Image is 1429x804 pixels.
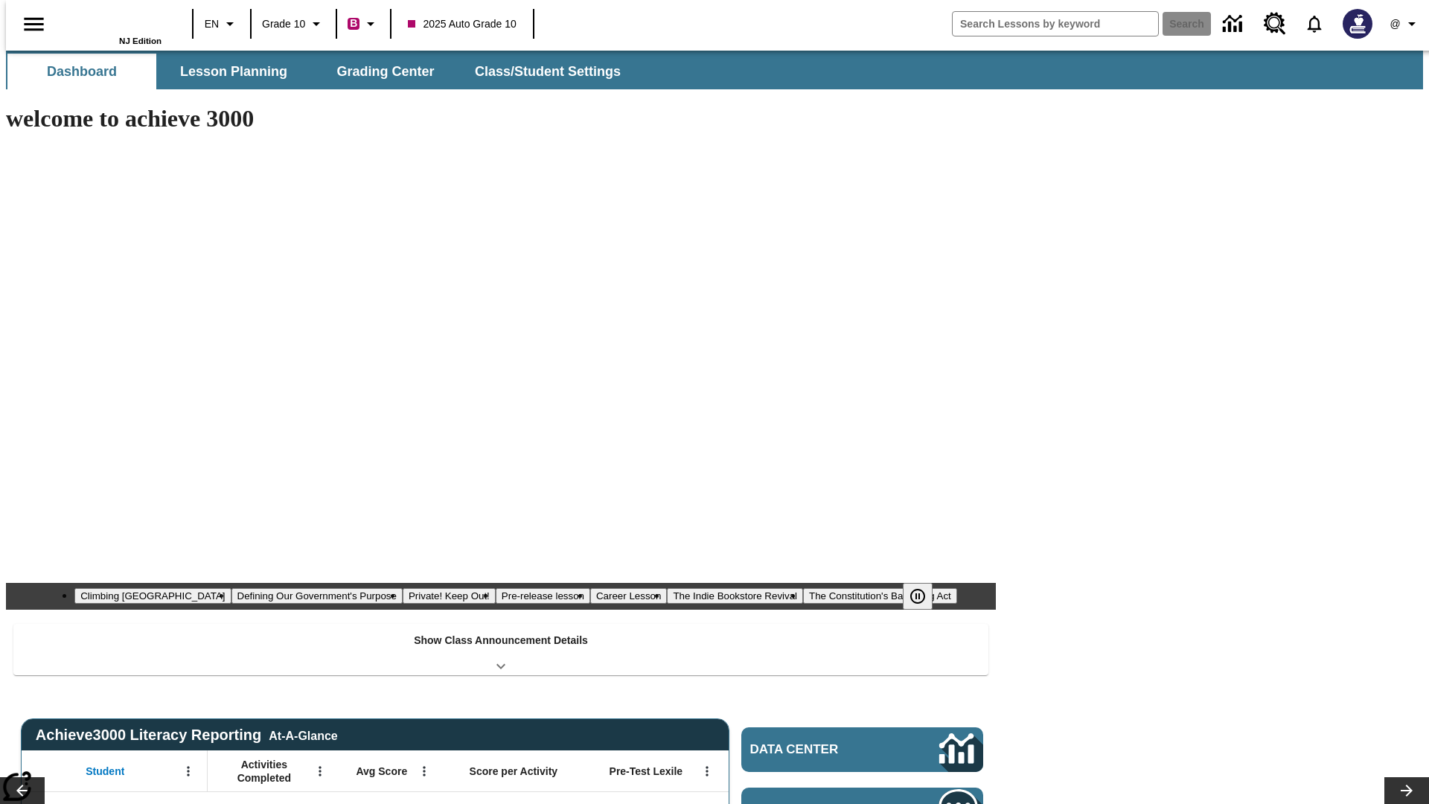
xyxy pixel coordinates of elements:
[413,760,435,782] button: Open Menu
[36,727,338,744] span: Achieve3000 Literacy Reporting
[1334,4,1381,43] button: Select a new avatar
[336,63,434,80] span: Grading Center
[610,765,683,778] span: Pre-Test Lexile
[65,5,162,45] div: Home
[177,760,199,782] button: Open Menu
[403,588,496,604] button: Slide 3 Private! Keep Out!
[180,63,287,80] span: Lesson Planning
[6,54,634,89] div: SubNavbar
[262,16,305,32] span: Grade 10
[342,10,386,37] button: Boost Class color is violet red. Change class color
[205,16,219,32] span: EN
[6,105,996,133] h1: welcome to achieve 3000
[1390,16,1400,32] span: @
[7,54,156,89] button: Dashboard
[1384,777,1429,804] button: Lesson carousel, Next
[350,14,357,33] span: B
[803,588,957,604] button: Slide 7 The Constitution's Balancing Act
[6,51,1423,89] div: SubNavbar
[463,54,633,89] button: Class/Student Settings
[356,765,407,778] span: Avg Score
[953,12,1158,36] input: search field
[231,588,403,604] button: Slide 2 Defining Our Government's Purpose
[696,760,718,782] button: Open Menu
[74,588,231,604] button: Slide 1 Climbing Mount Tai
[414,633,588,648] p: Show Class Announcement Details
[309,760,331,782] button: Open Menu
[408,16,516,32] span: 2025 Auto Grade 10
[256,10,331,37] button: Grade: Grade 10, Select a grade
[1343,9,1372,39] img: Avatar
[470,765,558,778] span: Score per Activity
[215,758,313,785] span: Activities Completed
[47,63,117,80] span: Dashboard
[1295,4,1334,43] a: Notifications
[12,2,56,46] button: Open side menu
[496,588,590,604] button: Slide 4 Pre-release lesson
[119,36,162,45] span: NJ Edition
[159,54,308,89] button: Lesson Planning
[1255,4,1295,44] a: Resource Center, Will open in new tab
[475,63,621,80] span: Class/Student Settings
[590,588,667,604] button: Slide 5 Career Lesson
[86,765,124,778] span: Student
[1381,10,1429,37] button: Profile/Settings
[903,583,947,610] div: Pause
[269,727,337,743] div: At-A-Glance
[667,588,803,604] button: Slide 6 The Indie Bookstore Revival
[311,54,460,89] button: Grading Center
[741,727,983,772] a: Data Center
[1214,4,1255,45] a: Data Center
[65,7,162,36] a: Home
[903,583,933,610] button: Pause
[13,624,988,675] div: Show Class Announcement Details
[750,742,889,757] span: Data Center
[198,10,246,37] button: Language: EN, Select a language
